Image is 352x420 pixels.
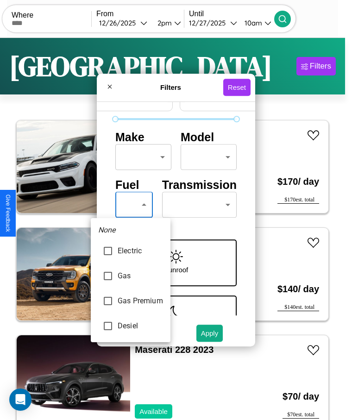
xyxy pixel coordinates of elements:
[9,389,31,411] div: Open Intercom Messenger
[98,225,116,236] em: None
[118,270,163,282] span: Gas
[118,245,163,257] span: Electric
[5,194,11,232] div: Give Feedback
[118,295,163,307] span: Gas Premium
[118,320,163,332] span: Desiel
